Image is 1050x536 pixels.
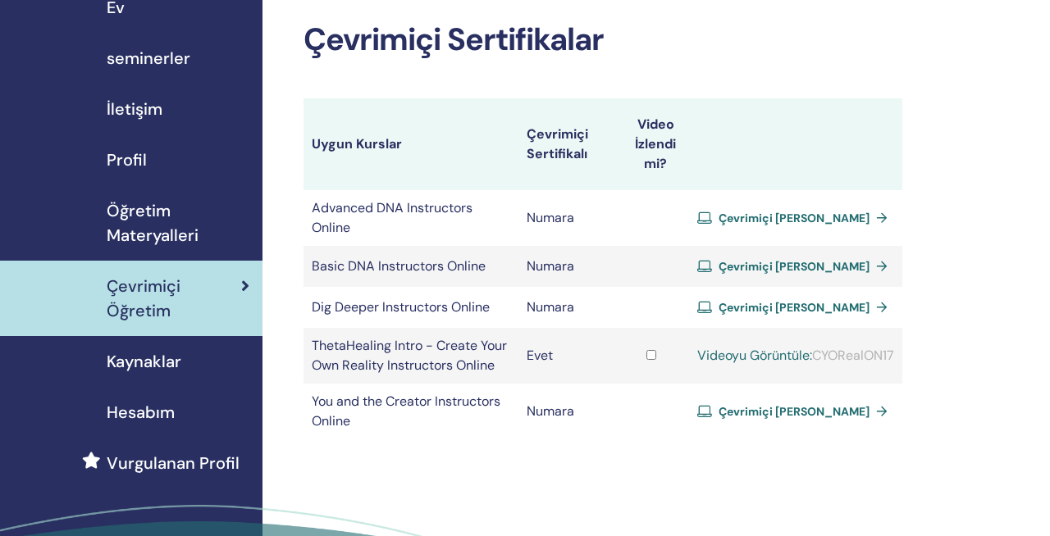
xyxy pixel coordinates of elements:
a: Çevrimiçi [PERSON_NAME] [697,254,894,279]
td: Numara [518,246,614,287]
td: Numara [518,384,614,439]
span: Öğretim Materyalleri [107,198,249,248]
span: Çevrimiçi Öğretim [107,274,241,323]
div: CYORealON17 [697,346,894,366]
td: Basic DNA Instructors Online [304,246,518,287]
span: Profil [107,148,147,172]
span: Çevrimiçi [PERSON_NAME] [719,211,870,225]
span: Çevrimiçi [PERSON_NAME] [719,300,870,315]
span: Çevrimiçi [PERSON_NAME] [719,404,870,419]
td: Dig Deeper Instructors Online [304,287,518,328]
h2: Çevrimiçi Sertifikalar [304,21,902,59]
span: Hesabım [107,400,175,425]
td: Advanced DNA Instructors Online [304,190,518,246]
a: Çevrimiçi [PERSON_NAME] [697,295,894,320]
th: Çevrimiçi Sertifikalı [518,98,614,190]
th: Video İzlendi mi? [614,98,689,190]
td: Numara [518,190,614,246]
td: ThetaHealing Intro - Create Your Own Reality Instructors Online [304,328,518,384]
td: Evet [518,328,614,384]
th: Uygun Kurslar [304,98,518,190]
span: seminerler [107,46,190,70]
a: Videoyu Görüntüle: [697,347,812,364]
span: İletişim [107,97,162,121]
td: Numara [518,287,614,328]
a: Çevrimiçi [PERSON_NAME] [697,399,894,424]
span: Vurgulanan Profil [107,451,240,475]
span: Çevrimiçi [PERSON_NAME] [719,259,870,274]
a: Çevrimiçi [PERSON_NAME] [697,206,894,230]
td: You and the Creator Instructors Online [304,384,518,439]
span: Kaynaklar [107,349,181,374]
